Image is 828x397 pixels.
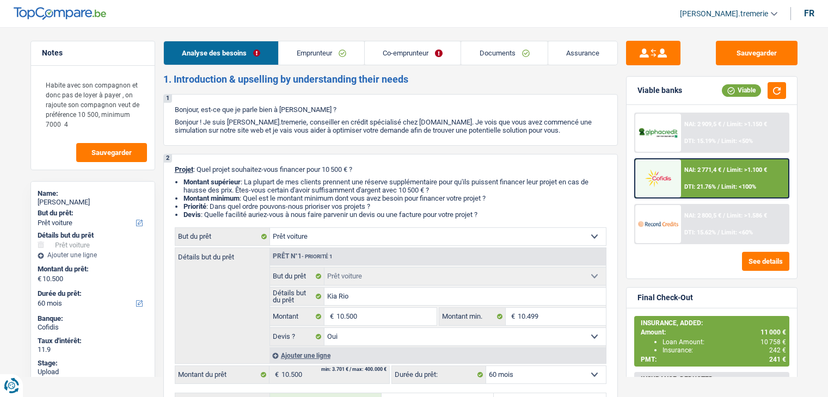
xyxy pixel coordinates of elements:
span: - Priorité 1 [302,253,333,259]
div: PMT: [641,356,786,363]
h5: Notes [42,48,144,58]
a: Emprunteur [279,41,364,65]
li: : La plupart de mes clients prennent une réserve supplémentaire pour qu'ils puissent financer leu... [183,178,606,194]
div: INSURANCE, DEDUCTED: [641,375,786,383]
div: Name: [38,189,148,198]
span: Limit: >1.100 € [727,166,767,173]
label: Durée du prêt: [392,366,486,383]
label: Détails but du prêt [270,288,325,305]
span: NAI: 2 800,5 € [684,212,721,219]
div: Cofidis [38,323,148,332]
div: Viable banks [637,86,682,95]
label: But du prêt [175,228,270,245]
strong: Montant minimum [183,194,240,202]
div: [PERSON_NAME] [38,198,148,207]
span: [PERSON_NAME].tremerie [680,9,768,18]
span: Projet [175,165,193,173]
img: Record Credits [638,214,678,234]
label: Devis ? [270,328,325,345]
span: Devis [183,210,201,219]
label: Durée du prêt: [38,289,146,298]
div: Stage: [38,359,148,368]
a: Co-emprunteur [365,41,461,65]
div: Loan Amount: [663,338,786,346]
p: Bonjour, est-ce que je parle bien à [PERSON_NAME] ? [175,106,606,114]
button: Sauvegarder [76,143,147,162]
span: € [506,308,518,325]
label: But du prêt [270,268,325,285]
div: Prêt n°1 [270,253,335,260]
strong: Priorité [183,202,206,210]
span: Limit: >1.586 € [727,212,767,219]
span: / [717,183,720,190]
li: : Quel est le montant minimum dont vous avez besoin pour financer votre projet ? [183,194,606,202]
span: Limit: <50% [721,138,753,145]
button: Sauvegarder [716,41,798,65]
span: / [723,212,725,219]
span: Limit: <100% [721,183,756,190]
a: Assurance [548,41,617,65]
strong: Montant supérieur [183,178,241,186]
label: Montant [270,308,325,325]
li: : Dans quel ordre pouvons-nous prioriser vos projets ? [183,202,606,210]
img: AlphaCredit [638,127,678,139]
div: Upload [38,368,148,376]
a: [PERSON_NAME].tremerie [671,5,777,23]
span: NAI: 2 909,5 € [684,121,721,128]
label: Montant du prêt [175,366,269,383]
div: INSURANCE, ADDED: [641,319,786,327]
label: Montant min. [439,308,506,325]
span: Limit: >1.150 € [727,121,767,128]
div: Taux d'intérêt: [38,337,148,345]
h2: 1. Introduction & upselling by understanding their needs [163,73,618,85]
div: 11.9 [38,345,148,354]
li: : Quelle facilité auriez-vous à nous faire parvenir un devis ou une facture pour votre projet ? [183,210,606,219]
label: Montant du prêt: [38,265,146,274]
div: Viable [722,84,761,96]
span: NAI: 2 771,4 € [684,166,721,173]
span: 241 € [769,356,786,363]
span: Sauvegarder [91,149,132,156]
img: TopCompare Logo [14,7,106,20]
img: Cofidis [638,168,678,188]
div: Insurance: [663,346,786,354]
span: € [324,308,336,325]
span: / [723,121,725,128]
span: Limit: <60% [721,229,753,236]
div: Ajouter une ligne [38,251,148,259]
label: Détails but du prêt [175,248,269,260]
a: Documents [461,41,547,65]
span: € [38,275,41,283]
span: / [717,138,720,145]
span: 242 € [769,346,786,354]
div: Final Check-Out [637,293,693,302]
a: Analyse des besoins [164,41,278,65]
span: / [717,229,720,236]
div: 1 [164,95,172,103]
span: DTI: 15.19% [684,138,716,145]
div: min: 3.701 € / max: 400.000 € [321,367,387,372]
div: Ajouter une ligne [269,348,606,363]
span: DTI: 21.76% [684,183,716,190]
p: Bonjour ! Je suis [PERSON_NAME].tremerie, conseiller en crédit spécialisé chez [DOMAIN_NAME]. Je ... [175,118,606,134]
span: € [269,366,281,383]
div: 2 [164,154,172,163]
span: 11 000 € [760,328,786,336]
button: See details [742,252,789,271]
span: DTI: 15.62% [684,229,716,236]
div: fr [804,8,814,18]
div: Détails but du prêt [38,231,148,240]
div: Amount: [641,328,786,336]
div: Banque: [38,314,148,323]
span: / [723,166,725,173]
p: : Quel projet souhaitez-vous financer pour 10 500 € ? [175,165,606,173]
label: But du prêt: [38,209,146,218]
span: 10 758 € [760,338,786,346]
